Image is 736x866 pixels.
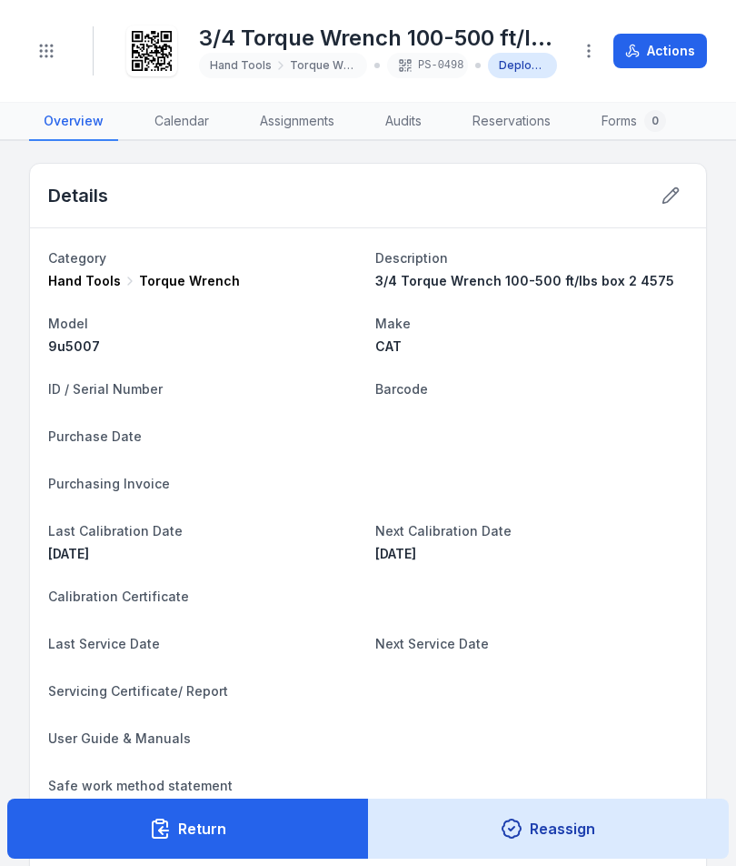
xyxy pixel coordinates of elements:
span: Hand Tools [48,272,121,290]
a: Overview [29,103,118,141]
span: Servicing Certificate/ Report [48,683,228,699]
span: 3/4 Torque Wrench 100-500 ft/lbs box 2 4575 [375,273,674,288]
span: Last Service Date [48,636,160,651]
span: 9u5007 [48,338,100,354]
span: Hand Tools [210,58,272,73]
span: [DATE] [48,546,89,561]
span: Torque Wrench [290,58,356,73]
span: ID / Serial Number [48,381,163,397]
span: Calibration Certificate [48,589,189,604]
a: Audits [371,103,436,141]
span: Purchasing Invoice [48,476,170,491]
span: [DATE] [375,546,416,561]
button: Reassign [368,799,730,859]
a: Calendar [140,103,224,141]
span: Description [375,250,448,266]
span: Make [375,316,411,331]
span: Torque Wrench [139,272,240,290]
span: Category [48,250,106,266]
button: Toggle navigation [29,34,64,68]
button: Actions [613,34,707,68]
a: Reservations [458,103,565,141]
span: Safe work method statement [48,778,233,793]
span: Next Service Date [375,636,489,651]
div: Deployed [488,53,558,78]
span: Next Calibration Date [375,523,512,539]
h1: 3/4 Torque Wrench 100-500 ft/lbs box 2 4575 [199,24,557,53]
a: Assignments [245,103,349,141]
time: 17/9/2025, 12:00:00 am [375,546,416,561]
h2: Details [48,183,108,208]
span: Barcode [375,381,428,397]
a: Forms0 [587,103,681,141]
div: 0 [644,110,666,132]
span: CAT [375,338,402,354]
span: Purchase Date [48,428,142,444]
span: Last Calibration Date [48,523,183,539]
span: Model [48,316,88,331]
div: PS-0498 [387,53,467,78]
span: User Guide & Manuals [48,730,191,746]
button: Return [7,799,369,859]
time: 17/3/2025, 12:00:00 am [48,546,89,561]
